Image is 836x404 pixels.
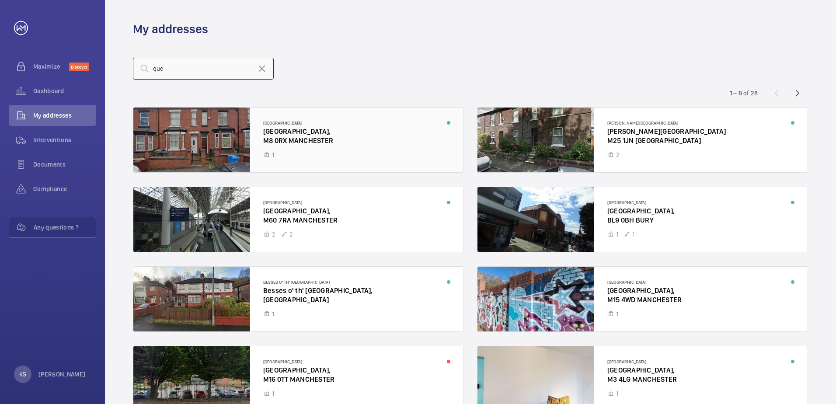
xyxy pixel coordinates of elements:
[33,62,69,71] span: Maximize
[38,370,86,379] p: [PERSON_NAME]
[33,136,96,144] span: Interventions
[19,370,26,379] p: KS
[69,63,89,71] span: Discover
[133,21,208,37] h1: My addresses
[33,111,96,120] span: My addresses
[730,89,758,98] div: 1 – 8 of 28
[33,87,96,95] span: Dashboard
[33,160,96,169] span: Documents
[34,223,96,232] span: Any questions ?
[33,185,96,193] span: Compliance
[133,58,274,80] input: Search by address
